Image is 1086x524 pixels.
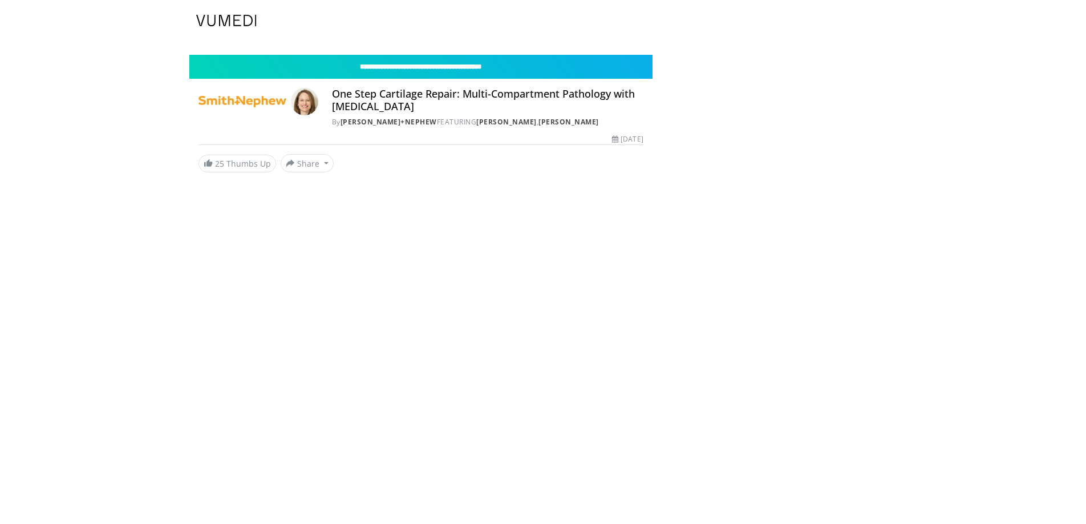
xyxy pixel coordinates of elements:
[332,88,643,112] h4: One Step Cartilage Repair: Multi-Compartment Pathology with [MEDICAL_DATA]
[612,134,643,144] div: [DATE]
[196,15,257,26] img: VuMedi Logo
[538,117,599,127] a: [PERSON_NAME]
[341,117,437,127] a: [PERSON_NAME]+Nephew
[198,155,276,172] a: 25 Thumbs Up
[215,158,224,169] span: 25
[291,88,318,115] img: Avatar
[332,117,643,127] div: By FEATURING ,
[198,88,286,115] img: Smith+Nephew
[476,117,537,127] a: [PERSON_NAME]
[281,154,334,172] button: Share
